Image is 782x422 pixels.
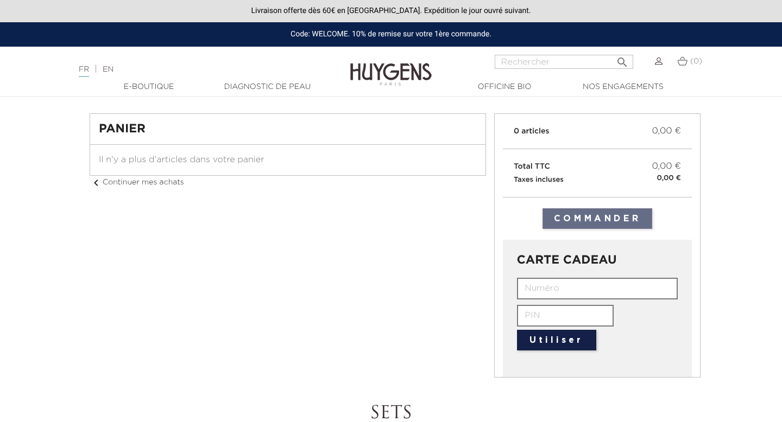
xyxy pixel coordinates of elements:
[616,53,629,66] i: 
[690,57,702,65] span: (0)
[657,173,681,184] small: 0,00 €
[652,125,681,138] span: 0,00 €
[350,46,432,87] img: Huygens
[652,160,681,173] span: 0,00 €
[613,52,632,66] button: 
[450,81,559,93] a: Officine Bio
[517,278,678,299] input: Numéro
[94,81,203,93] a: E-Boutique
[99,156,264,164] span: Il n'y a plus d'articles dans votre panier
[90,176,103,189] i: chevron_left
[569,81,677,93] a: Nos engagements
[517,305,614,327] input: PIN
[517,330,596,350] button: Utiliser
[79,66,89,77] a: FR
[514,176,564,183] small: Taxes incluses
[514,163,550,170] span: Total TTC
[213,81,321,93] a: Diagnostic de peau
[99,123,477,136] h1: Panier
[103,66,113,73] a: EN
[73,63,318,76] div: |
[495,55,633,69] input: Rechercher
[543,208,653,229] button: Commander
[517,254,678,267] h3: CARTE CADEAU
[90,178,184,186] a: chevron_leftContinuer mes achats
[514,127,550,135] span: 0 articles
